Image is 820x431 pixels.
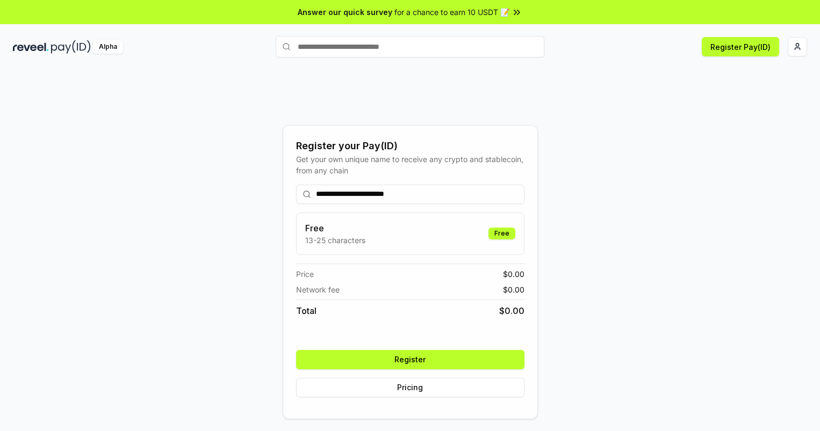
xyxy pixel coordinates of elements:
[296,304,317,317] span: Total
[296,378,524,397] button: Pricing
[296,350,524,369] button: Register
[305,235,365,246] p: 13-25 characters
[394,6,509,18] span: for a chance to earn 10 USDT 📝
[51,40,91,54] img: pay_id
[702,37,779,56] button: Register Pay(ID)
[93,40,123,54] div: Alpha
[298,6,392,18] span: Answer our quick survey
[503,284,524,295] span: $ 0.00
[296,154,524,176] div: Get your own unique name to receive any crypto and stablecoin, from any chain
[503,268,524,280] span: $ 0.00
[13,40,49,54] img: reveel_dark
[296,284,340,295] span: Network fee
[499,304,524,317] span: $ 0.00
[305,222,365,235] h3: Free
[488,228,515,239] div: Free
[296,268,314,280] span: Price
[296,138,524,154] div: Register your Pay(ID)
